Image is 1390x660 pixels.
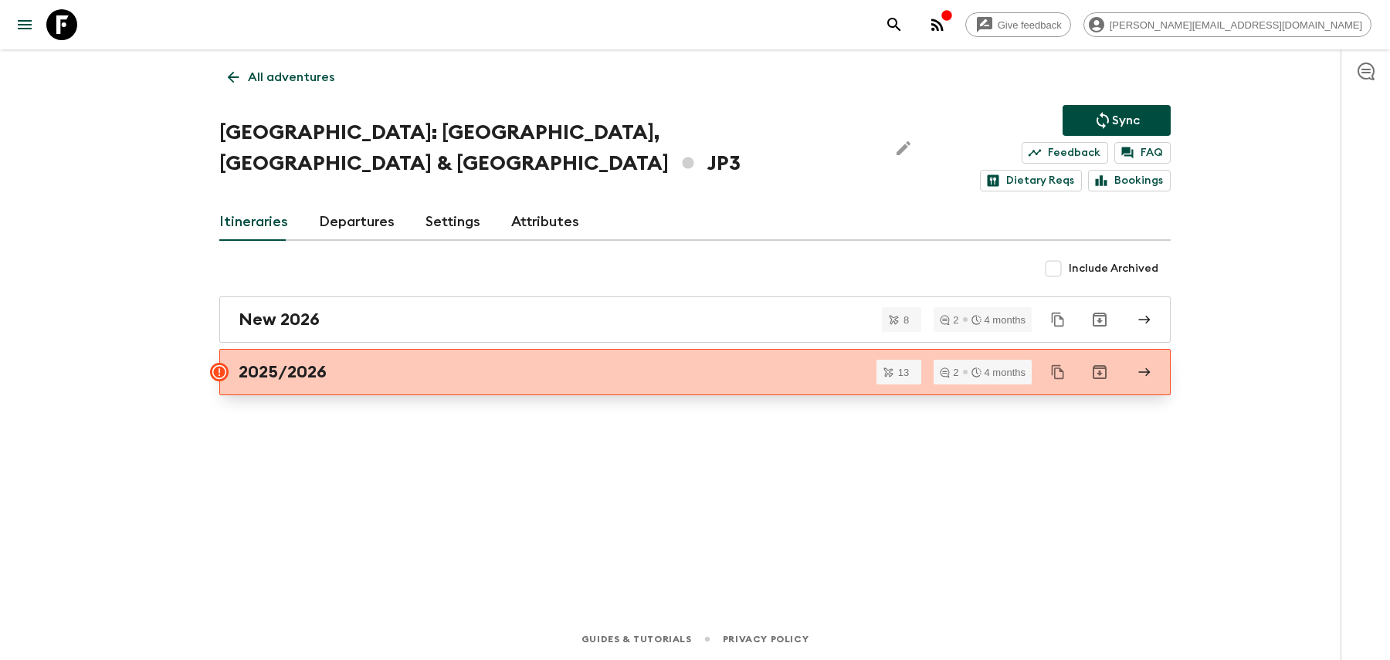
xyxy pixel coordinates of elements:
button: Duplicate [1044,306,1072,333]
a: Feedback [1022,142,1108,164]
span: 13 [889,367,918,377]
a: 2025/2026 [219,349,1171,395]
div: 4 months [971,315,1026,325]
a: Dietary Reqs [980,170,1082,191]
a: Privacy Policy [723,631,809,648]
button: Sync adventure departures to the booking engine [1063,105,1171,136]
p: Sync [1112,111,1140,130]
a: Settings [425,204,480,241]
a: Bookings [1088,170,1171,191]
span: Include Archived [1069,261,1158,276]
a: New 2026 [219,296,1171,343]
div: 2 [940,367,958,377]
a: Give feedback [965,12,1071,37]
span: 8 [894,315,918,325]
a: Attributes [511,204,579,241]
a: Itineraries [219,204,288,241]
a: All adventures [219,62,343,93]
span: Give feedback [989,19,1070,31]
button: menu [9,9,40,40]
p: All adventures [248,68,334,86]
button: Duplicate [1044,358,1072,386]
h2: New 2026 [239,310,320,330]
a: Departures [319,204,395,241]
a: FAQ [1114,142,1171,164]
div: 4 months [971,367,1026,377]
div: [PERSON_NAME][EMAIL_ADDRESS][DOMAIN_NAME] [1083,12,1371,37]
h2: 2025/2026 [239,362,327,382]
h1: [GEOGRAPHIC_DATA]: [GEOGRAPHIC_DATA], [GEOGRAPHIC_DATA] & [GEOGRAPHIC_DATA] JP3 [219,117,876,179]
button: Edit Adventure Title [888,117,919,179]
button: Archive [1084,304,1115,335]
button: search adventures [879,9,910,40]
span: [PERSON_NAME][EMAIL_ADDRESS][DOMAIN_NAME] [1101,19,1371,31]
button: Archive [1084,357,1115,388]
div: 2 [940,315,958,325]
a: Guides & Tutorials [581,631,692,648]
